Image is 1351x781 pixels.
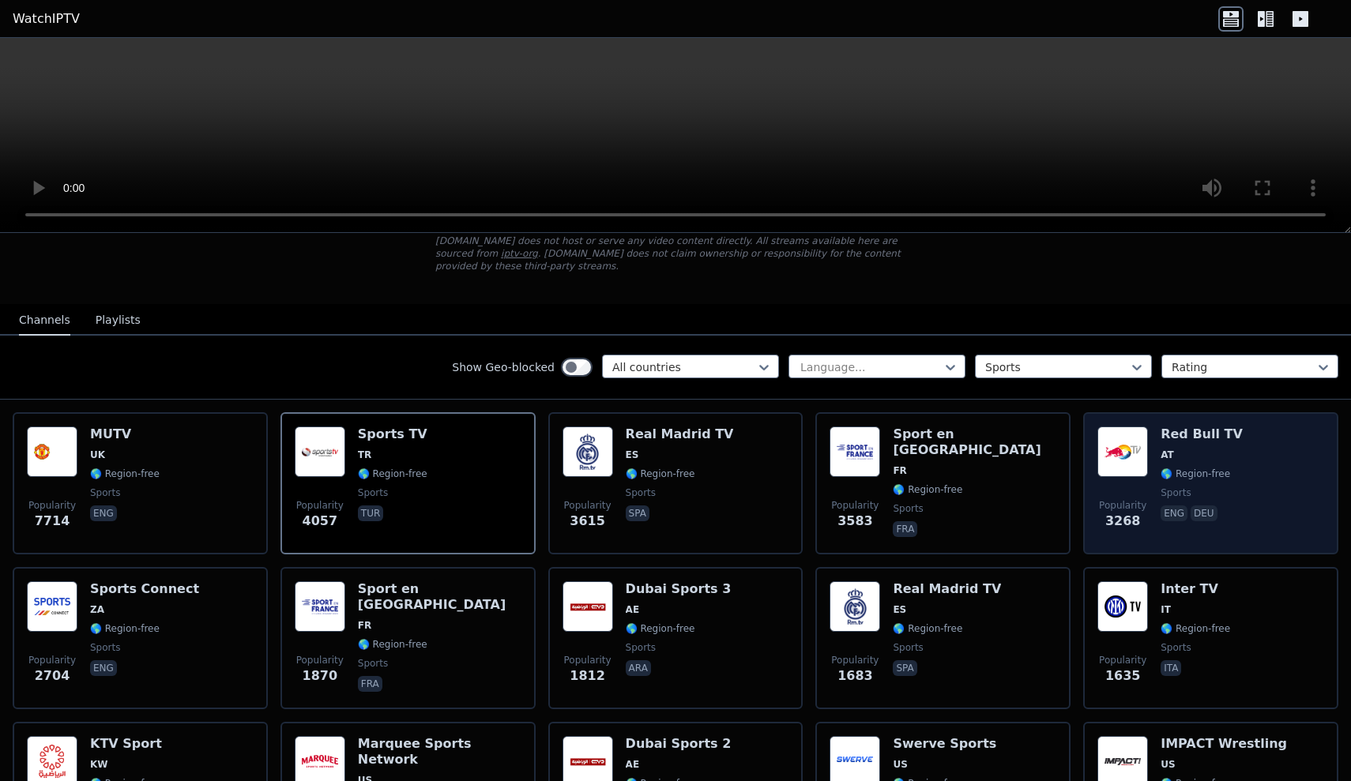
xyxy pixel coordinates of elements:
[90,467,160,480] span: 🌎 Region-free
[303,666,338,685] span: 1870
[626,641,656,654] span: sports
[28,499,76,512] span: Popularity
[830,426,880,477] img: Sport en France
[893,464,906,477] span: FR
[358,638,427,651] span: 🌎 Region-free
[1161,758,1175,771] span: US
[893,622,962,635] span: 🌎 Region-free
[96,306,141,336] button: Playlists
[358,486,388,499] span: sports
[626,505,649,521] p: spa
[90,758,108,771] span: KW
[1161,426,1243,442] h6: Red Bull TV
[90,641,120,654] span: sports
[1161,622,1230,635] span: 🌎 Region-free
[893,603,906,616] span: ES
[1099,654,1146,666] span: Popularity
[563,426,613,477] img: Real Madrid TV
[1161,467,1230,480] span: 🌎 Region-free
[90,660,117,676] p: eng
[830,581,880,632] img: Real Madrid TV
[90,581,199,597] h6: Sports Connect
[893,502,923,515] span: sports
[358,449,371,461] span: TR
[1097,581,1148,632] img: Inter TV
[90,736,162,752] h6: KTV Sport
[35,666,70,685] span: 2704
[831,654,879,666] span: Popularity
[295,581,345,632] img: Sport en France
[563,581,613,632] img: Dubai Sports 3
[358,676,382,692] p: fra
[893,521,917,537] p: fra
[1105,512,1141,531] span: 3268
[19,306,70,336] button: Channels
[564,499,612,512] span: Popularity
[626,581,732,597] h6: Dubai Sports 3
[1097,426,1148,477] img: Red Bull TV
[1161,736,1287,752] h6: IMPACT Wrestling
[570,512,605,531] span: 3615
[435,235,916,272] p: [DOMAIN_NAME] does not host or serve any video content directly. All streams available here are s...
[893,641,923,654] span: sports
[893,736,996,752] h6: Swerve Sports
[831,499,879,512] span: Popularity
[358,426,427,442] h6: Sports TV
[358,505,383,521] p: tur
[1099,499,1146,512] span: Popularity
[90,622,160,635] span: 🌎 Region-free
[90,505,117,521] p: eng
[1161,603,1171,616] span: IT
[1161,486,1191,499] span: sports
[1161,581,1230,597] h6: Inter TV
[1191,505,1217,521] p: deu
[626,758,639,771] span: AE
[13,9,80,28] a: WatchIPTV
[626,426,734,442] h6: Real Madrid TV
[295,426,345,477] img: Sports TV
[303,512,338,531] span: 4057
[893,581,1001,597] h6: Real Madrid TV
[90,603,104,616] span: ZA
[1161,641,1191,654] span: sports
[35,512,70,531] span: 7714
[626,486,656,499] span: sports
[626,736,732,752] h6: Dubai Sports 2
[1105,666,1141,685] span: 1635
[358,736,521,768] h6: Marquee Sports Network
[564,654,612,666] span: Popularity
[358,467,427,480] span: 🌎 Region-free
[893,660,916,676] p: spa
[501,248,538,259] a: iptv-org
[358,619,371,632] span: FR
[626,467,695,480] span: 🌎 Region-free
[27,581,77,632] img: Sports Connect
[358,657,388,670] span: sports
[893,426,1056,458] h6: Sport en [GEOGRAPHIC_DATA]
[452,359,555,375] label: Show Geo-blocked
[296,499,344,512] span: Popularity
[358,581,521,613] h6: Sport en [GEOGRAPHIC_DATA]
[90,486,120,499] span: sports
[626,603,639,616] span: AE
[1161,660,1181,676] p: ita
[90,449,105,461] span: UK
[90,426,160,442] h6: MUTV
[1161,449,1174,461] span: AT
[626,449,639,461] span: ES
[893,483,962,496] span: 🌎 Region-free
[1161,505,1187,521] p: eng
[28,654,76,666] span: Popularity
[27,426,77,477] img: MUTV
[626,660,651,676] p: ara
[296,654,344,666] span: Popularity
[626,622,695,635] span: 🌎 Region-free
[893,758,907,771] span: US
[837,512,873,531] span: 3583
[570,666,605,685] span: 1812
[837,666,873,685] span: 1683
